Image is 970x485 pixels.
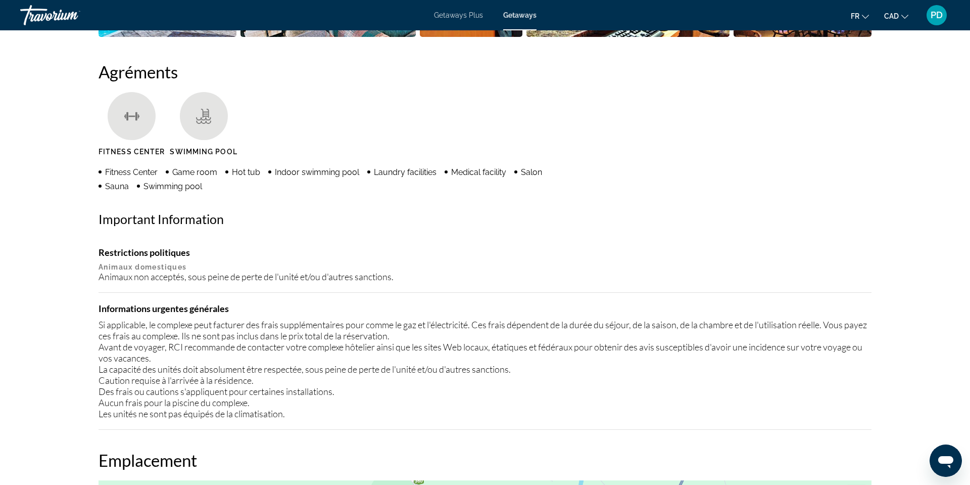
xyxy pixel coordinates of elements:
span: Hot tub [232,167,260,177]
h4: Informations urgentes générales [99,303,871,314]
h2: Important Information [99,211,871,227]
span: fr [851,12,859,20]
button: User Menu [924,5,950,26]
button: Change currency [884,9,908,23]
span: PD [931,10,943,20]
span: Swimming pool [143,182,202,191]
button: Change language [851,9,869,23]
p: Animaux domestiques [99,263,871,271]
iframe: Bouton de lancement de la fenêtre de messagerie [930,445,962,477]
span: Game room [172,167,217,177]
span: Indoor swimming pool [275,167,359,177]
a: Travorium [20,2,121,28]
h2: Agréments [99,62,871,82]
h4: Restrictions politiques [99,247,871,258]
span: Salon [521,167,542,177]
a: Getaways Plus [434,11,483,19]
div: Si applicable, le complexe peut facturer des frais supplémentaires pour comme le gaz et l'électri... [99,319,871,419]
span: Sauna [105,182,129,191]
span: Laundry facilities [374,167,437,177]
span: Fitness Center [105,167,158,177]
span: Fitness Center [99,148,165,156]
h2: Emplacement [99,450,871,470]
div: Animaux non acceptés, sous peine de perte de l'unité et/ou d'autres sanctions. [99,271,871,282]
a: Getaways [503,11,537,19]
span: Medical facility [451,167,506,177]
span: CAD [884,12,899,20]
span: Swimming Pool [170,148,237,156]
